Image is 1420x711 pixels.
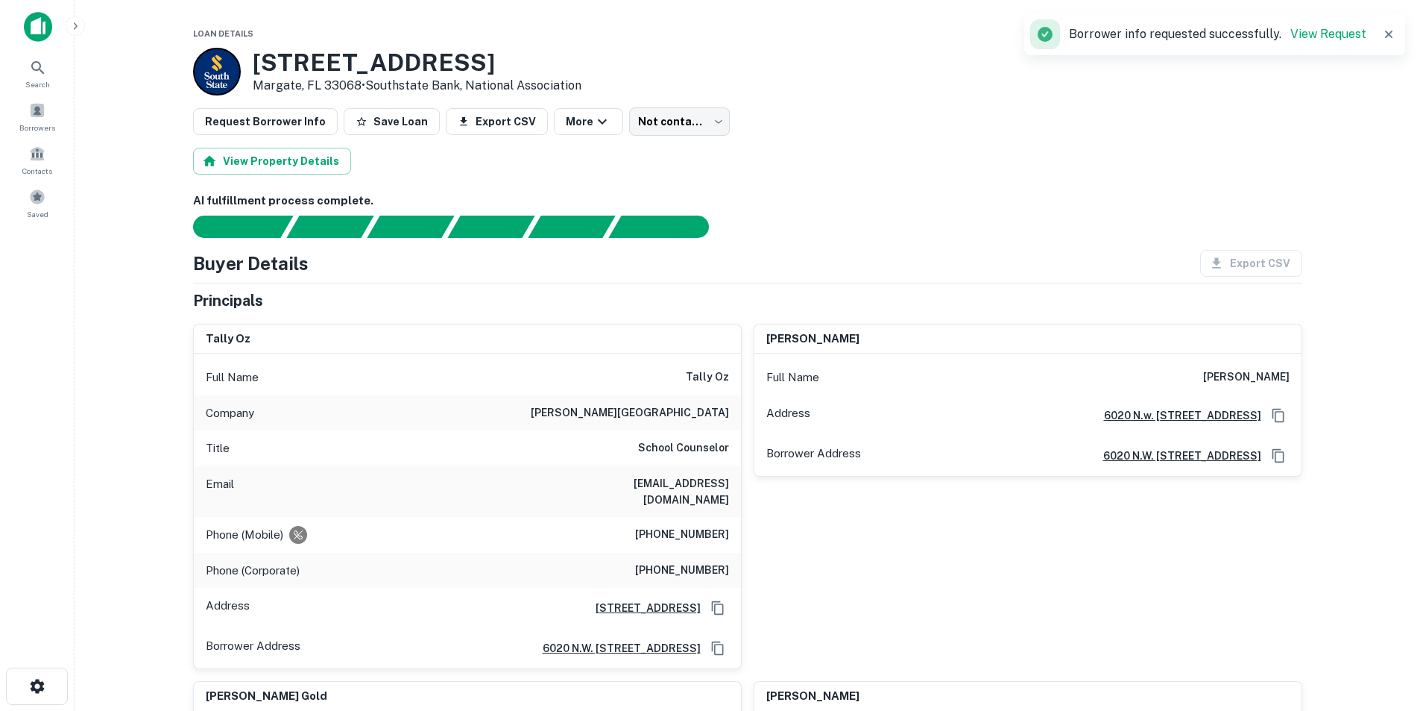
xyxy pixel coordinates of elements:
[344,108,440,135] button: Save Loan
[25,78,50,90] span: Search
[1345,592,1420,663] iframe: Chat Widget
[206,369,259,386] p: Full Name
[766,404,810,427] p: Address
[4,53,70,93] a: Search
[193,29,253,38] span: Loan Details
[609,216,727,238] div: AI fulfillment process complete.
[193,192,1302,210] h6: AI fulfillment process complete.
[707,637,729,660] button: Copy Address
[193,108,338,135] button: Request Borrower Info
[206,404,254,422] p: Company
[1267,445,1290,467] button: Copy Address
[629,107,730,136] div: Not contacted
[447,216,534,238] div: Principals found, AI now looking for contact information...
[766,369,819,386] p: Full Name
[635,526,729,544] h6: [PHONE_NUMBER]
[193,148,351,175] button: View Property Details
[4,140,70,180] a: Contacts
[707,597,729,619] button: Copy Address
[1290,27,1366,41] a: View Request
[27,208,48,220] span: Saved
[766,331,859,348] h6: [PERSON_NAME]
[206,475,234,508] p: Email
[766,688,859,705] h6: [PERSON_NAME]
[286,216,373,238] div: Your request is received and processing...
[206,331,250,348] h6: tally oz
[24,12,52,42] img: capitalize-icon.png
[22,165,52,177] span: Contacts
[253,77,581,95] p: Margate, FL 33068 •
[206,597,250,619] p: Address
[289,526,307,544] div: Requests to not be contacted at this number
[367,216,454,238] div: Documents found, AI parsing details...
[206,562,300,580] p: Phone (Corporate)
[175,216,287,238] div: Sending borrower request to AI...
[686,369,729,386] h6: tally oz
[4,96,70,137] a: Borrowers
[1069,25,1366,43] p: Borrower info requested successfully.
[766,445,861,467] p: Borrower Address
[635,562,729,580] h6: [PHONE_NUMBER]
[253,48,581,77] h3: [STREET_ADDRESS]
[550,475,729,508] h6: [EMAIL_ADDRESS][DOMAIN_NAME]
[528,216,615,238] div: Principals found, still searching for contact information. This may take time...
[531,640,701,657] a: 6020 n.w. [STREET_ADDRESS]
[1091,448,1261,464] a: 6020 n.w. [STREET_ADDRESS]
[206,526,283,544] p: Phone (Mobile)
[1203,369,1290,386] h6: [PERSON_NAME]
[554,108,623,135] button: More
[193,250,309,277] h4: Buyer Details
[206,637,300,660] p: Borrower Address
[638,439,729,457] h6: School Counselor
[531,404,729,422] h6: [PERSON_NAME][GEOGRAPHIC_DATA]
[206,688,327,705] h6: [PERSON_NAME] gold
[1092,407,1261,424] a: 6020 N.w. [STREET_ADDRESS]
[584,600,701,616] a: [STREET_ADDRESS]
[193,289,263,312] h5: Principals
[446,108,548,135] button: Export CSV
[4,183,70,223] a: Saved
[1267,404,1290,427] button: Copy Address
[365,78,581,93] a: Southstate Bank, National Association
[19,122,55,134] span: Borrowers
[206,439,230,457] p: Title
